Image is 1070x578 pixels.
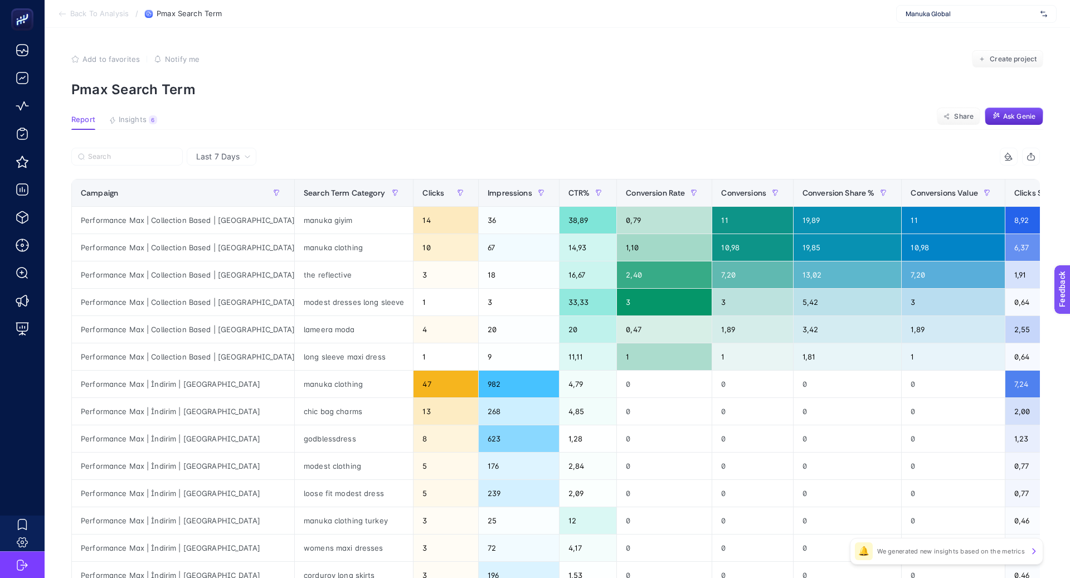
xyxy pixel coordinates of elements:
div: 0 [794,453,902,479]
div: 20 [560,316,617,343]
div: womens maxi dresses [295,535,413,561]
div: 1 [414,343,478,370]
div: 14 [414,207,478,234]
span: Add to favorites [82,55,140,64]
span: Search Term Category [304,188,385,197]
div: 4,85 [560,398,617,425]
div: 4,79 [560,371,617,397]
div: Performance Max | İndirim | [GEOGRAPHIC_DATA] [72,480,294,507]
div: 0,47 [617,316,712,343]
div: 13 [414,398,478,425]
span: Impressions [488,188,532,197]
div: Performance Max | Collection Based | [GEOGRAPHIC_DATA] [72,316,294,343]
div: 33,33 [560,289,617,315]
div: 268 [479,398,559,425]
span: Pmax Search Term [157,9,222,18]
div: 0 [902,371,1004,397]
div: 4 [414,316,478,343]
span: Create project [990,55,1037,64]
div: 1,10 [617,234,712,261]
div: 0 [712,371,793,397]
div: 1,89 [712,316,793,343]
div: 0 [794,507,902,534]
div: 0 [712,535,793,561]
div: 11 [712,207,793,234]
div: 25 [479,507,559,534]
p: We generated new insights based on the metrics [877,547,1025,556]
div: long sleeve maxi dress [295,343,413,370]
span: Conversions Value [911,188,977,197]
div: Performance Max | Collection Based | [GEOGRAPHIC_DATA] [72,207,294,234]
div: 239 [479,480,559,507]
span: Campaign [81,188,118,197]
div: Performance Max | Collection Based | [GEOGRAPHIC_DATA] [72,234,294,261]
div: 623 [479,425,559,452]
div: 0 [617,480,712,507]
div: the reflective [295,261,413,288]
div: 7,20 [712,261,793,288]
div: 16,67 [560,261,617,288]
div: Performance Max | İndirim | [GEOGRAPHIC_DATA] [72,371,294,397]
div: 🔔 [855,542,873,560]
input: Search [88,153,176,161]
div: 0 [794,535,902,561]
div: 0 [712,398,793,425]
div: 982 [479,371,559,397]
div: 10,98 [712,234,793,261]
div: 0 [902,535,1004,561]
span: Feedback [7,3,42,12]
div: 0 [712,453,793,479]
span: Back To Analysis [70,9,129,18]
button: Create project [972,50,1043,68]
div: Performance Max | İndirim | [GEOGRAPHIC_DATA] [72,453,294,479]
div: 0 [902,425,1004,452]
div: 36 [479,207,559,234]
div: 3 [414,535,478,561]
div: 8 [414,425,478,452]
span: Clicks Share % [1014,188,1067,197]
div: 0 [712,425,793,452]
div: godblessdress [295,425,413,452]
div: 0 [902,453,1004,479]
div: 18 [479,261,559,288]
span: CTR% [568,188,590,197]
button: Notify me [154,55,200,64]
span: / [135,9,138,18]
div: 1,28 [560,425,617,452]
p: Pmax Search Term [71,81,1043,98]
div: 20 [479,316,559,343]
div: 0 [794,480,902,507]
div: 3 [902,289,1004,315]
div: 6 [149,115,157,124]
span: Conversions [721,188,766,197]
img: svg%3e [1040,8,1047,20]
div: Performance Max | İndirim | [GEOGRAPHIC_DATA] [72,507,294,534]
div: 0 [617,535,712,561]
div: 0 [902,398,1004,425]
div: 4,17 [560,535,617,561]
span: Conversion Share % [802,188,875,197]
div: 13,02 [794,261,902,288]
div: 11 [902,207,1004,234]
div: 19,89 [794,207,902,234]
div: 11,11 [560,343,617,370]
div: 3 [479,289,559,315]
div: 10,98 [902,234,1004,261]
div: lameera moda [295,316,413,343]
div: manuka clothing [295,371,413,397]
div: 0 [794,425,902,452]
div: 0 [902,507,1004,534]
div: Performance Max | Collection Based | [GEOGRAPHIC_DATA] [72,261,294,288]
div: 7,20 [902,261,1004,288]
span: Share [954,112,974,121]
div: 0 [617,371,712,397]
div: 10 [414,234,478,261]
div: 0 [617,453,712,479]
div: 0 [617,507,712,534]
div: 3 [617,289,712,315]
div: 3 [414,507,478,534]
div: 0 [794,371,902,397]
span: Insights [119,115,147,124]
span: Notify me [165,55,200,64]
div: 3 [414,261,478,288]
